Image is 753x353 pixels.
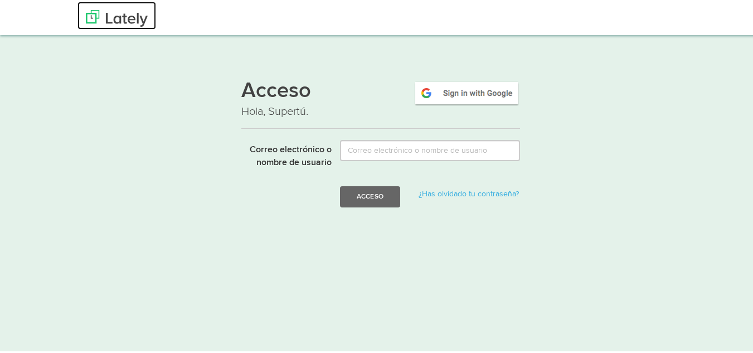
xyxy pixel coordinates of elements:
img: Últimamente [86,8,148,25]
a: ¿Has olvidado tu contraseña? [419,188,519,196]
button: Acceso [340,185,400,206]
font: Acceso [241,79,311,100]
font: Acceso [357,191,383,198]
input: Correo electrónico o nombre de usuario [340,138,520,159]
img: google-signin.png [414,79,520,104]
font: Correo electrónico o nombre de usuario [250,144,332,166]
font: Hola, Supertú. [241,103,308,117]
